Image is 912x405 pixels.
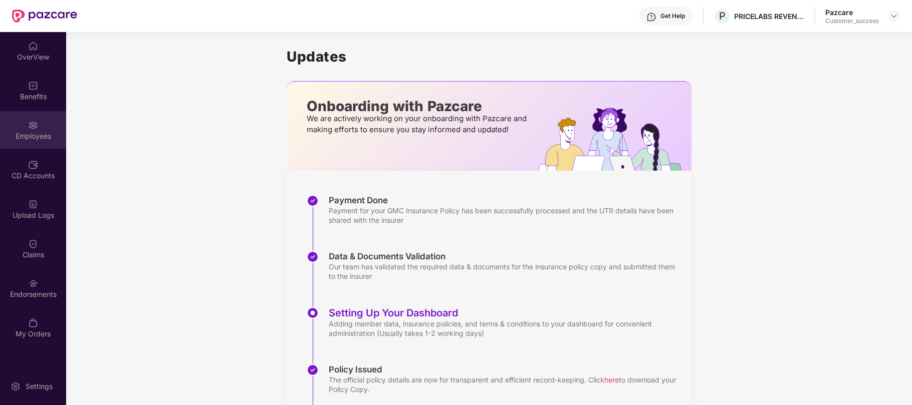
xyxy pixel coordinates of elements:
[307,251,319,263] img: svg+xml;base64,PHN2ZyBpZD0iU3RlcC1Eb25lLTMyeDMyIiB4bWxucz0iaHR0cDovL3d3dy53My5vcmcvMjAwMC9zdmciIH...
[307,364,319,376] img: svg+xml;base64,PHN2ZyBpZD0iU3RlcC1Eb25lLTMyeDMyIiB4bWxucz0iaHR0cDovL3d3dy53My5vcmcvMjAwMC9zdmciIH...
[23,381,56,391] div: Settings
[28,120,38,130] img: svg+xml;base64,PHN2ZyBpZD0iRW1wbG95ZWVzIiB4bWxucz0iaHR0cDovL3d3dy53My5vcmcvMjAwMC9zdmciIHdpZHRoPS...
[28,239,38,249] img: svg+xml;base64,PHN2ZyBpZD0iQ2xhaW0iIHhtbG5zPSJodHRwOi8vd3d3LnczLm9yZy8yMDAwL3N2ZyIgd2lkdGg9IjIwIi...
[28,278,38,288] img: svg+xml;base64,PHN2ZyBpZD0iRW5kb3JzZW1lbnRzIiB4bWxucz0iaHR0cDovL3d3dy53My5vcmcvMjAwMC9zdmciIHdpZH...
[329,195,681,206] div: Payment Done
[329,375,681,394] div: The official policy details are now for transparent and efficient record-keeping. Click to downlo...
[660,12,685,20] div: Get Help
[329,251,681,262] div: Data & Documents Validation
[28,160,38,170] img: svg+xml;base64,PHN2ZyBpZD0iQ0RfQWNjb3VudHMiIGRhdGEtbmFtZT0iQ0QgQWNjb3VudHMiIHhtbG5zPSJodHRwOi8vd3...
[719,10,726,22] span: P
[12,10,77,23] img: New Pazcare Logo
[825,8,879,17] div: Pazcare
[287,48,692,65] h1: Updates
[329,307,681,319] div: Setting Up Your Dashboard
[11,381,21,391] img: svg+xml;base64,PHN2ZyBpZD0iU2V0dGluZy0yMHgyMCIgeG1sbnM9Imh0dHA6Ly93d3cudzMub3JnLzIwMDAvc3ZnIiB3aW...
[890,12,898,20] img: svg+xml;base64,PHN2ZyBpZD0iRHJvcGRvd24tMzJ4MzIiIHhtbG5zPSJodHRwOi8vd3d3LnczLm9yZy8yMDAwL3N2ZyIgd2...
[307,102,530,111] p: Onboarding with Pazcare
[329,262,681,281] div: Our team has validated the required data & documents for the insurance policy copy and submitted ...
[28,81,38,91] img: svg+xml;base64,PHN2ZyBpZD0iQmVuZWZpdHMiIHhtbG5zPSJodHRwOi8vd3d3LnczLm9yZy8yMDAwL3N2ZyIgd2lkdGg9Ij...
[329,206,681,225] div: Payment for your GMC Insurance Policy has been successfully processed and the UTR details have be...
[329,364,681,375] div: Policy Issued
[307,113,530,135] p: We are actively working on your onboarding with Pazcare and making efforts to ensure you stay inf...
[604,375,619,384] span: here
[825,17,879,25] div: Customer_success
[329,319,681,338] div: Adding member data, insurance policies, and terms & conditions to your dashboard for convenient a...
[307,307,319,319] img: svg+xml;base64,PHN2ZyBpZD0iU3RlcC1BY3RpdmUtMzJ4MzIiIHhtbG5zPSJodHRwOi8vd3d3LnczLm9yZy8yMDAwL3N2Zy...
[28,318,38,328] img: svg+xml;base64,PHN2ZyBpZD0iTXlfT3JkZXJzIiBkYXRhLW5hbWU9Ik15IE9yZGVycyIgeG1sbnM9Imh0dHA6Ly93d3cudz...
[734,12,804,21] div: PRICELABS REVENUE SOLUTIONS PRIVATE LIMITED
[307,195,319,207] img: svg+xml;base64,PHN2ZyBpZD0iU3RlcC1Eb25lLTMyeDMyIiB4bWxucz0iaHR0cDovL3d3dy53My5vcmcvMjAwMC9zdmciIH...
[28,41,38,51] img: svg+xml;base64,PHN2ZyBpZD0iSG9tZSIgeG1sbnM9Imh0dHA6Ly93d3cudzMub3JnLzIwMDAvc3ZnIiB3aWR0aD0iMjAiIG...
[646,12,656,22] img: svg+xml;base64,PHN2ZyBpZD0iSGVscC0zMngzMiIgeG1sbnM9Imh0dHA6Ly93d3cudzMub3JnLzIwMDAvc3ZnIiB3aWR0aD...
[539,108,692,171] img: hrOnboarding
[28,199,38,209] img: svg+xml;base64,PHN2ZyBpZD0iVXBsb2FkX0xvZ3MiIGRhdGEtbmFtZT0iVXBsb2FkIExvZ3MiIHhtbG5zPSJodHRwOi8vd3...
